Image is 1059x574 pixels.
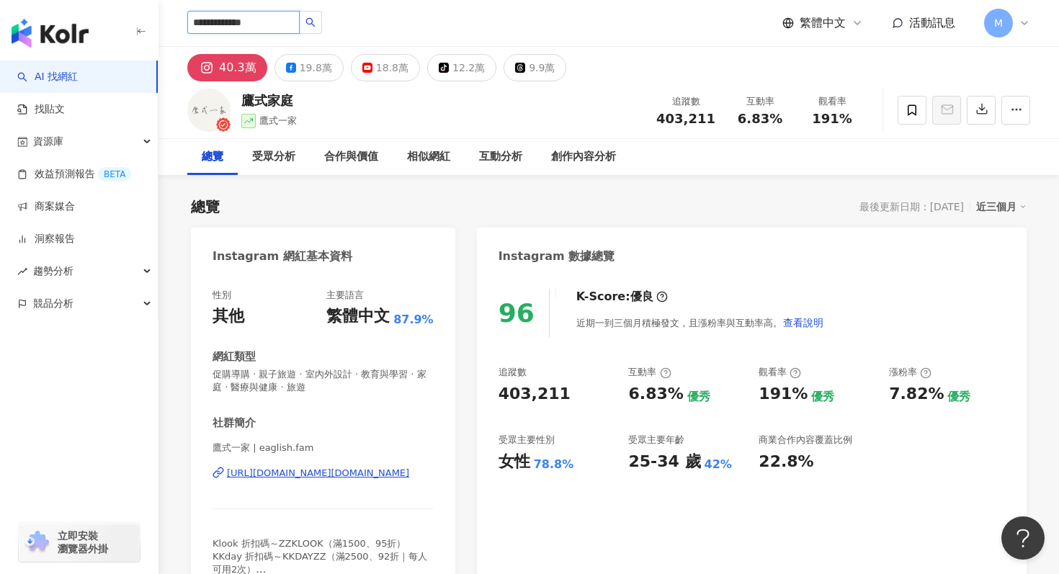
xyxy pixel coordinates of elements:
[534,457,574,472] div: 78.8%
[17,232,75,246] a: 洞察報告
[33,255,73,287] span: 趨勢分析
[909,16,955,30] span: 活動訊息
[499,366,527,379] div: 追蹤數
[274,54,344,81] button: 19.8萬
[499,298,535,328] div: 96
[12,19,89,48] img: logo
[191,197,220,217] div: 總覽
[252,148,295,166] div: 受眾分析
[759,434,852,447] div: 商業合作內容覆蓋比例
[351,54,420,81] button: 18.8萬
[187,89,231,132] img: KOL Avatar
[628,383,683,405] div: 6.83%
[504,54,566,81] button: 9.9萬
[324,148,378,166] div: 合作與價值
[628,451,700,473] div: 25-34 歲
[576,308,824,337] div: 近期一到三個月積極發文，且漲粉率與互動率高。
[628,434,684,447] div: 受眾主要年齡
[407,148,450,166] div: 相似網紅
[213,305,244,328] div: 其他
[17,70,78,84] a: searchAI 找網紅
[17,167,131,181] a: 效益預測報告BETA
[213,248,352,264] div: Instagram 網紅基本資料
[759,451,813,473] div: 22.8%
[202,148,223,166] div: 總覽
[630,289,653,305] div: 優良
[213,349,256,364] div: 網紅類型
[326,289,364,302] div: 主要語言
[213,441,434,454] span: 鷹式一家 | eaglish.fam
[19,523,140,562] a: chrome extension立即安裝 瀏覽器外掛
[452,58,485,78] div: 12.2萬
[393,312,434,328] span: 87.9%
[705,457,732,472] div: 42%
[738,112,782,126] span: 6.83%
[800,15,846,31] span: 繁體中文
[1001,516,1045,560] iframe: Help Scout Beacon - Open
[889,383,944,405] div: 7.82%
[58,529,108,555] span: 立即安裝 瀏覽器外掛
[499,451,530,473] div: 女性
[213,289,231,302] div: 性別
[759,383,808,405] div: 191%
[219,58,256,78] div: 40.3萬
[656,94,715,109] div: 追蹤數
[33,287,73,320] span: 競品分析
[628,366,671,379] div: 互動率
[947,389,970,405] div: 優秀
[326,305,390,328] div: 繁體中文
[187,54,267,81] button: 40.3萬
[656,111,715,126] span: 403,211
[812,112,852,126] span: 191%
[529,58,555,78] div: 9.9萬
[687,389,710,405] div: 優秀
[994,15,1003,31] span: M
[576,289,668,305] div: K-Score :
[213,368,434,394] span: 促購導購 · 親子旅遊 · 室內外設計 · 教育與學習 · 家庭 · 醫療與健康 · 旅遊
[889,366,931,379] div: 漲粉率
[300,58,332,78] div: 19.8萬
[479,148,522,166] div: 互動分析
[213,416,256,431] div: 社群簡介
[782,308,824,337] button: 查看說明
[783,317,823,328] span: 查看說明
[499,383,571,405] div: 403,211
[241,91,297,109] div: 鷹式家庭
[499,248,615,264] div: Instagram 數據總覽
[33,125,63,158] span: 資源庫
[551,148,616,166] div: 創作內容分析
[17,199,75,214] a: 商案媒合
[213,467,434,480] a: [URL][DOMAIN_NAME][DOMAIN_NAME]
[499,434,555,447] div: 受眾主要性別
[259,115,297,126] span: 鷹式一家
[811,389,834,405] div: 優秀
[976,197,1027,216] div: 近三個月
[305,17,316,27] span: search
[427,54,496,81] button: 12.2萬
[859,201,964,212] div: 最後更新日期：[DATE]
[17,266,27,277] span: rise
[17,102,65,117] a: 找貼文
[733,94,787,109] div: 互動率
[759,366,801,379] div: 觀看率
[805,94,859,109] div: 觀看率
[376,58,408,78] div: 18.8萬
[227,467,409,480] div: [URL][DOMAIN_NAME][DOMAIN_NAME]
[23,531,51,554] img: chrome extension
